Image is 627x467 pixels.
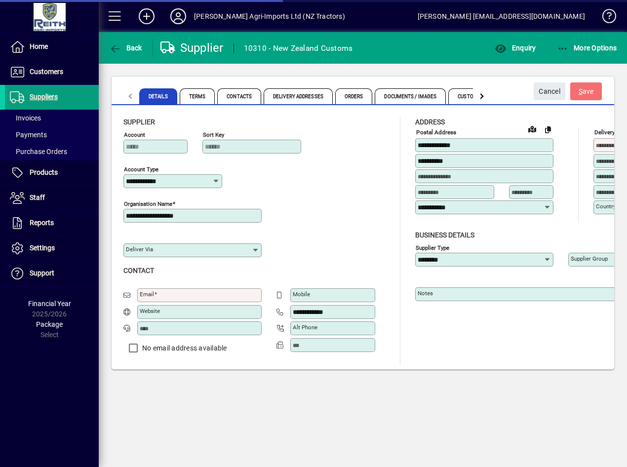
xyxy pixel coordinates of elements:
[5,211,99,235] a: Reports
[492,39,538,57] button: Enquiry
[162,7,194,25] button: Profile
[579,83,594,100] span: ave
[203,131,224,138] mat-label: Sort key
[123,267,154,274] span: Contact
[140,308,160,314] mat-label: Website
[418,290,433,297] mat-label: Notes
[5,186,99,210] a: Staff
[415,118,445,126] span: Address
[107,39,145,57] button: Back
[5,236,99,261] a: Settings
[5,110,99,126] a: Invoices
[5,126,99,143] a: Payments
[293,324,317,331] mat-label: Alt Phone
[10,148,67,156] span: Purchase Orders
[244,40,353,56] div: 10310 - New Zealand Customs
[217,88,261,104] span: Contacts
[30,42,48,50] span: Home
[416,244,449,251] mat-label: Supplier type
[30,269,54,277] span: Support
[124,166,158,173] mat-label: Account Type
[293,291,310,298] mat-label: Mobile
[534,82,565,100] button: Cancel
[194,8,345,24] div: [PERSON_NAME] Agri-Imports Ltd (NZ Tractors)
[554,39,620,57] button: More Options
[99,39,153,57] app-page-header-button: Back
[36,320,63,328] span: Package
[495,44,536,52] span: Enquiry
[131,7,162,25] button: Add
[124,200,172,207] mat-label: Organisation name
[5,143,99,160] a: Purchase Orders
[180,88,215,104] span: Terms
[30,68,63,76] span: Customers
[415,231,474,239] span: Business details
[596,203,616,210] mat-label: Country
[540,121,556,137] button: Copy to Delivery address
[375,88,446,104] span: Documents / Images
[335,88,373,104] span: Orders
[418,8,585,24] div: [PERSON_NAME] [EMAIL_ADDRESS][DOMAIN_NAME]
[5,35,99,59] a: Home
[30,168,58,176] span: Products
[30,93,58,101] span: Suppliers
[28,300,71,308] span: Financial Year
[524,121,540,137] a: View on map
[109,44,142,52] span: Back
[557,44,617,52] span: More Options
[5,60,99,84] a: Customers
[30,194,45,201] span: Staff
[30,244,55,252] span: Settings
[30,219,54,227] span: Reports
[10,131,47,139] span: Payments
[123,118,155,126] span: Supplier
[10,114,41,122] span: Invoices
[139,88,177,104] span: Details
[160,40,224,56] div: Supplier
[124,131,145,138] mat-label: Account
[140,343,227,353] label: No email address available
[570,82,602,100] button: Save
[5,160,99,185] a: Products
[264,88,333,104] span: Delivery Addresses
[571,255,608,262] mat-label: Supplier group
[140,291,154,298] mat-label: Email
[539,83,560,100] span: Cancel
[579,87,583,95] span: S
[595,2,615,34] a: Knowledge Base
[126,246,153,253] mat-label: Deliver via
[448,88,504,104] span: Custom Fields
[5,261,99,286] a: Support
